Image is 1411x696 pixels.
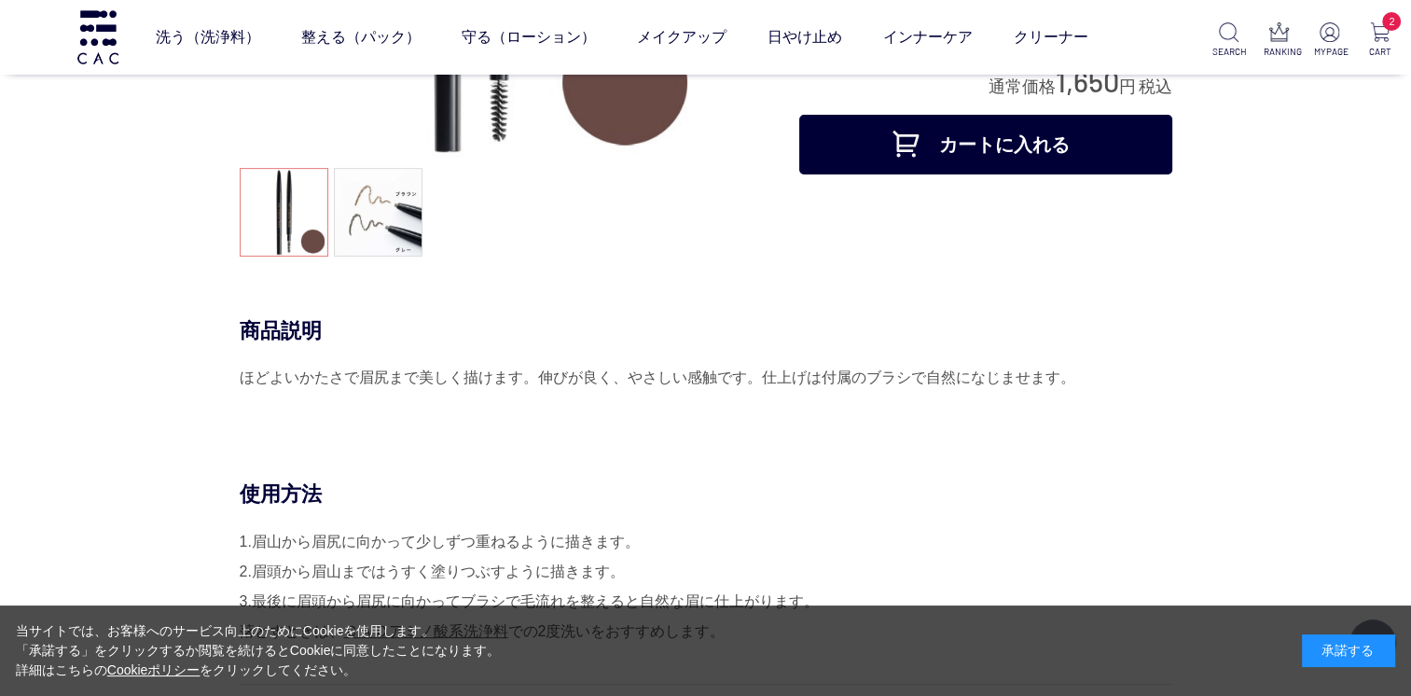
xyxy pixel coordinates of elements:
div: ほどよいかたさで眉尻まで美しく描けます。伸びが良く、やさしい感触です。仕上げは付属のブラシで自然になじませます。 [240,363,1172,393]
p: MYPAGE [1313,45,1346,59]
div: 当サイトでは、お客様へのサービス向上のためにCookieを使用します。 「承諾する」をクリックするか閲覧を続けるとCookieに同意したことになります。 詳細はこちらの をクリックしてください。 [16,621,501,680]
p: RANKING [1263,45,1295,59]
a: 守る（ローション） [461,11,595,63]
a: 2 CART [1363,22,1396,59]
a: 洗う（洗浄料） [155,11,259,63]
div: 落とすときは、 での2度洗いをおすすめします。 [240,527,1172,647]
button: カートに入れる [799,115,1172,174]
div: 商品説明 [240,317,1172,344]
a: SEARCH [1212,22,1245,59]
p: CART [1363,45,1396,59]
span: 税込 [1139,77,1172,96]
a: RANKING [1263,22,1295,59]
img: logo [75,10,121,63]
span: 円 [1119,77,1136,96]
a: インナーケア [882,11,972,63]
div: 承諾する [1302,634,1395,667]
a: 整える（パック） [300,11,420,63]
a: クリーナー [1013,11,1087,63]
p: SEARCH [1212,45,1245,59]
li: 2.眉頭から眉山まではうすく塗りつぶすように描きます。 [240,557,1172,587]
span: 2 [1382,12,1401,31]
a: Cookieポリシー [107,662,201,677]
a: メイクアップ [636,11,726,63]
a: 日やけ止め [767,11,841,63]
li: 3.最後に眉頭から眉尻に向かってブラシで毛流れを整えると自然な眉に仕上がります。 [240,587,1172,617]
a: MYPAGE [1313,22,1346,59]
div: 使用方法 [240,480,1172,508]
li: 1.眉山から眉尻に向かって少しずつ重ねるように描きます。 [240,527,1172,557]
